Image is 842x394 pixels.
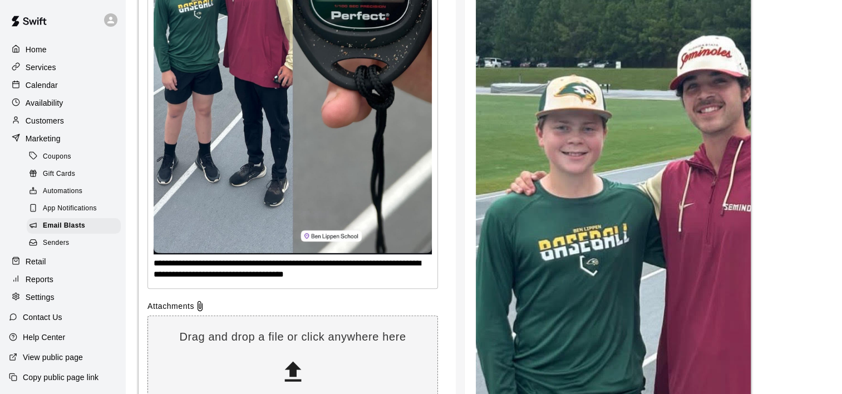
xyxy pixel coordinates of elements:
[147,301,438,312] div: Attachments
[27,218,125,235] a: Email Blasts
[26,256,46,267] p: Retail
[43,203,97,214] span: App Notifications
[9,130,116,147] a: Marketing
[43,186,82,197] span: Automations
[26,274,53,285] p: Reports
[9,41,116,58] a: Home
[43,169,75,180] span: Gift Cards
[9,59,116,76] a: Services
[9,253,116,270] a: Retail
[27,235,125,252] a: Senders
[9,289,116,306] a: Settings
[43,238,70,249] span: Senders
[9,271,116,288] a: Reports
[26,133,61,144] p: Marketing
[148,329,437,344] p: Drag and drop a file or click anywhere here
[27,218,121,234] div: Email Blasts
[26,292,55,303] p: Settings
[9,95,116,111] a: Availability
[23,312,62,323] p: Contact Us
[27,184,121,199] div: Automations
[27,200,125,218] a: App Notifications
[26,80,58,91] p: Calendar
[26,44,47,55] p: Home
[27,235,121,251] div: Senders
[23,372,99,383] p: Copy public page link
[9,77,116,93] a: Calendar
[26,62,56,73] p: Services
[27,166,121,182] div: Gift Cards
[27,183,125,200] a: Automations
[27,149,121,165] div: Coupons
[23,352,83,363] p: View public page
[27,148,125,165] a: Coupons
[27,165,125,183] a: Gift Cards
[43,220,85,232] span: Email Blasts
[26,115,64,126] p: Customers
[26,97,63,109] p: Availability
[43,151,71,162] span: Coupons
[27,201,121,216] div: App Notifications
[9,112,116,129] a: Customers
[23,332,65,343] p: Help Center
